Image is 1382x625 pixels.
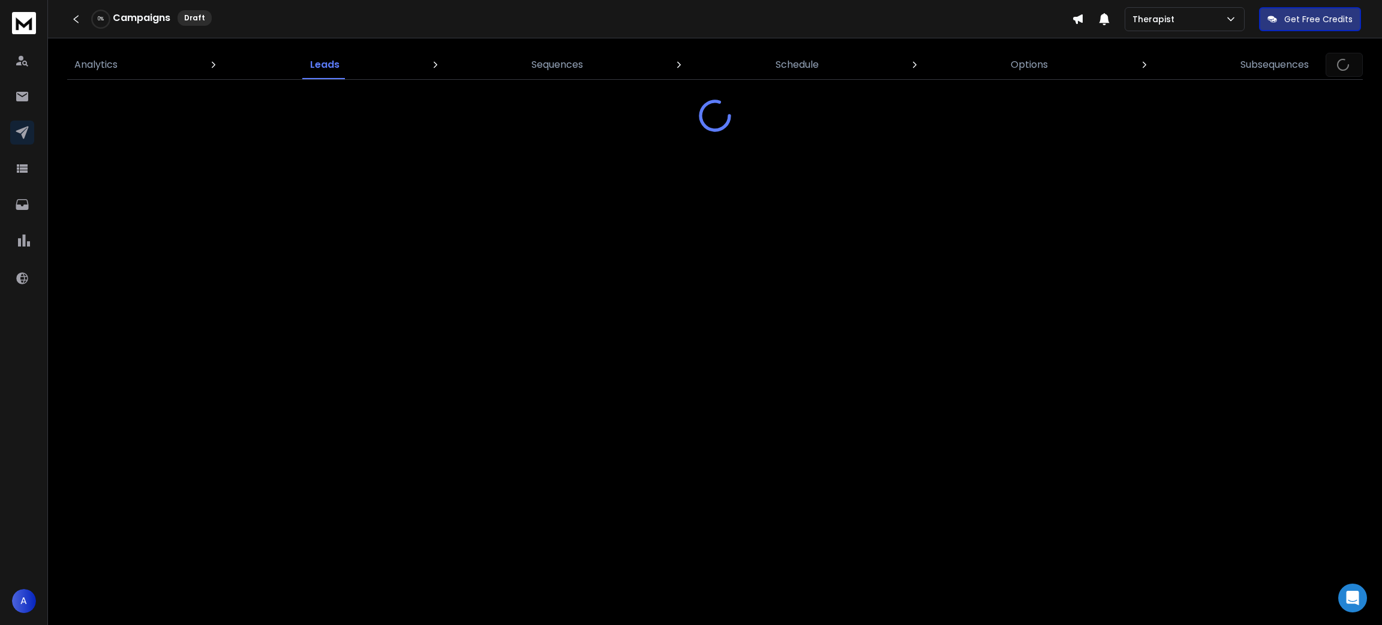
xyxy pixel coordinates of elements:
[1011,58,1048,72] p: Options
[1240,58,1309,72] p: Subsequences
[776,58,819,72] p: Schedule
[12,589,36,613] button: A
[1233,50,1316,79] a: Subsequences
[303,50,347,79] a: Leads
[74,58,118,72] p: Analytics
[1259,7,1361,31] button: Get Free Credits
[12,12,36,34] img: logo
[1284,13,1353,25] p: Get Free Credits
[1338,584,1367,612] div: Open Intercom Messenger
[1132,13,1179,25] p: Therapist
[113,11,170,25] h1: Campaigns
[178,10,212,26] div: Draft
[1004,50,1055,79] a: Options
[524,50,590,79] a: Sequences
[98,16,104,23] p: 0 %
[310,58,340,72] p: Leads
[531,58,583,72] p: Sequences
[67,50,125,79] a: Analytics
[768,50,826,79] a: Schedule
